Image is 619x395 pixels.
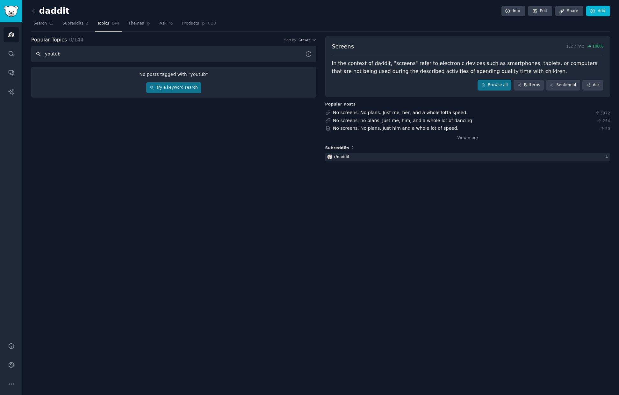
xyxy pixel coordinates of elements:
[333,110,468,115] a: No screens. No plans. Just me, her, and a whole lotta speed.
[86,21,89,26] span: 2
[457,135,478,141] a: View more
[60,18,90,32] a: Subreddits2
[146,82,201,93] a: Try a keyword search
[112,21,120,26] span: 144
[501,6,525,17] a: Info
[157,18,176,32] a: Ask
[333,118,472,123] a: No screens, no plans. Just me, him, and a whole lot of dancing
[605,154,610,160] div: 4
[514,80,543,91] a: Patterns
[555,6,583,17] a: Share
[582,80,603,91] a: Ask
[69,37,83,43] span: 0 / 144
[332,43,354,51] span: Screens
[97,21,109,26] span: Topics
[4,6,18,17] img: GummySearch logo
[528,6,552,17] a: Edit
[31,36,67,44] span: Popular Topics
[128,21,144,26] span: Themes
[594,111,610,116] span: 3872
[284,38,296,42] div: Sort by
[566,43,603,51] p: 1.2 / mo
[160,21,167,26] span: Ask
[592,44,603,49] span: 100 %
[182,21,199,26] span: Products
[333,126,458,131] a: No screens. No plans. Just him and a whole lot of speed.
[600,126,610,132] span: 50
[31,6,69,16] h2: daddit
[351,146,354,150] span: 2
[299,38,316,42] button: Growth
[334,154,349,160] div: r/ daddit
[95,18,122,32] a: Topics144
[325,145,349,151] span: Subreddits
[299,38,311,42] span: Growth
[180,18,218,32] a: Products613
[478,80,512,91] a: Browse all
[31,18,56,32] a: Search
[36,71,312,78] div: No posts tagged with " youtub "
[546,80,580,91] a: Sentiment
[332,60,604,75] div: In the context of daddit, "screens" refer to electronic devices such as smartphones, tablets, or ...
[126,18,153,32] a: Themes
[31,46,316,62] input: Search topics
[327,155,332,159] img: daddit
[62,21,83,26] span: Subreddits
[208,21,216,26] span: 613
[597,118,610,124] span: 254
[325,102,356,107] div: Popular Posts
[325,153,610,161] a: dadditr/daddit4
[33,21,47,26] span: Search
[586,6,610,17] a: Add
